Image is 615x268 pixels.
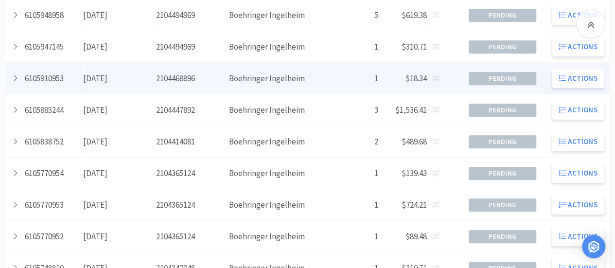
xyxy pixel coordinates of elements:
div: 6105910953 [22,66,81,91]
div: 2 [347,129,381,154]
span: $89.48 [405,231,427,242]
div: [DATE] [81,3,154,28]
span: Pending [469,199,536,211]
span: $139.43 [402,168,427,179]
span: Pending [469,9,536,21]
div: Boehringer Ingelheim [227,98,347,123]
div: Boehringer Ingelheim [227,35,347,59]
div: Open Intercom Messenger [582,235,605,258]
div: 1 [347,193,381,217]
div: 1 [347,66,381,91]
div: [DATE] [81,161,154,186]
div: [DATE] [81,35,154,59]
div: 1 [347,224,381,249]
span: $489.68 [402,136,427,147]
span: Pending [469,72,536,85]
div: [DATE] [81,224,154,249]
button: Actions [552,5,604,25]
div: Boehringer Ingelheim [227,129,347,154]
div: 6105770954 [22,161,81,186]
button: Actions [552,163,604,183]
button: Actions [552,195,604,214]
div: 6105947145 [22,35,81,59]
div: Boehringer Ingelheim [227,193,347,217]
div: 2104447892 [154,98,227,123]
span: $310.71 [402,41,427,52]
div: 2104494969 [154,35,227,59]
div: 1 [347,161,381,186]
div: 3 [347,98,381,123]
span: $724.21 [402,199,427,210]
span: Pending [469,41,536,53]
span: $619.38 [402,10,427,20]
div: 6105770953 [22,193,81,217]
div: [DATE] [81,98,154,123]
div: 6105838752 [22,129,81,154]
button: Actions [552,132,604,151]
div: [DATE] [81,66,154,91]
div: 2104365124 [154,224,227,249]
span: $1,536.41 [395,105,427,115]
div: [DATE] [81,193,154,217]
div: 6105770952 [22,224,81,249]
div: Boehringer Ingelheim [227,66,347,91]
div: 2104365124 [154,161,227,186]
div: Boehringer Ingelheim [227,161,347,186]
div: 6105948958 [22,3,81,28]
span: Pending [469,167,536,179]
span: $18.34 [405,73,427,84]
div: 2104494969 [154,3,227,28]
div: Boehringer Ingelheim [227,224,347,249]
div: 2104468896 [154,66,227,91]
button: Actions [552,227,604,246]
button: Actions [552,37,604,56]
div: 1 [347,35,381,59]
div: 6105885244 [22,98,81,123]
div: Boehringer Ingelheim [227,3,347,28]
div: 2104414081 [154,129,227,154]
div: 5 [347,3,381,28]
button: Actions [552,100,604,120]
span: Pending [469,104,536,116]
div: 2104365124 [154,193,227,217]
button: Actions [552,69,604,88]
span: Pending [469,231,536,243]
span: Pending [469,136,536,148]
div: [DATE] [81,129,154,154]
